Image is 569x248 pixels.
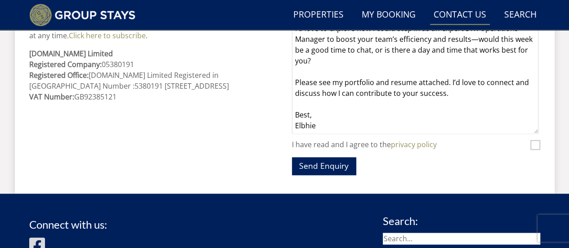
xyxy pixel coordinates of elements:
[29,4,136,26] img: Group Stays
[29,48,278,102] p: 05380191 [DOMAIN_NAME] Limited Registered in [GEOGRAPHIC_DATA] Number :5380191 [STREET_ADDRESS] G...
[383,215,540,227] h3: Search:
[292,140,527,150] label: I have read and I agree to the
[383,233,540,244] input: Search...
[430,5,490,25] a: Contact Us
[292,157,356,175] button: Send Enquiry
[358,5,419,25] a: My Booking
[290,5,347,25] a: Properties
[29,49,113,59] strong: [DOMAIN_NAME] Limited
[29,59,102,69] strong: Registered Company:
[29,219,107,230] h3: Connect with us:
[391,140,437,149] a: privacy policy
[29,92,74,102] strong: VAT Number:
[29,70,89,80] strong: Registered Office:
[501,5,540,25] a: Search
[69,31,146,41] a: Click here to subscribe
